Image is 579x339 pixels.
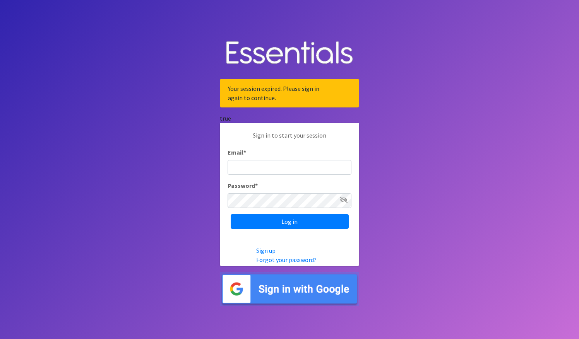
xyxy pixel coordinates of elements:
[220,33,359,73] img: Human Essentials
[231,214,349,229] input: Log in
[256,247,276,254] a: Sign up
[228,148,246,157] label: Email
[255,182,258,189] abbr: required
[220,79,359,107] div: Your session expired. Please sign in again to continue.
[220,272,359,306] img: Sign in with Google
[228,131,351,148] p: Sign in to start your session
[220,114,359,123] div: true
[256,256,317,264] a: Forgot your password?
[243,148,246,156] abbr: required
[228,181,258,190] label: Password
